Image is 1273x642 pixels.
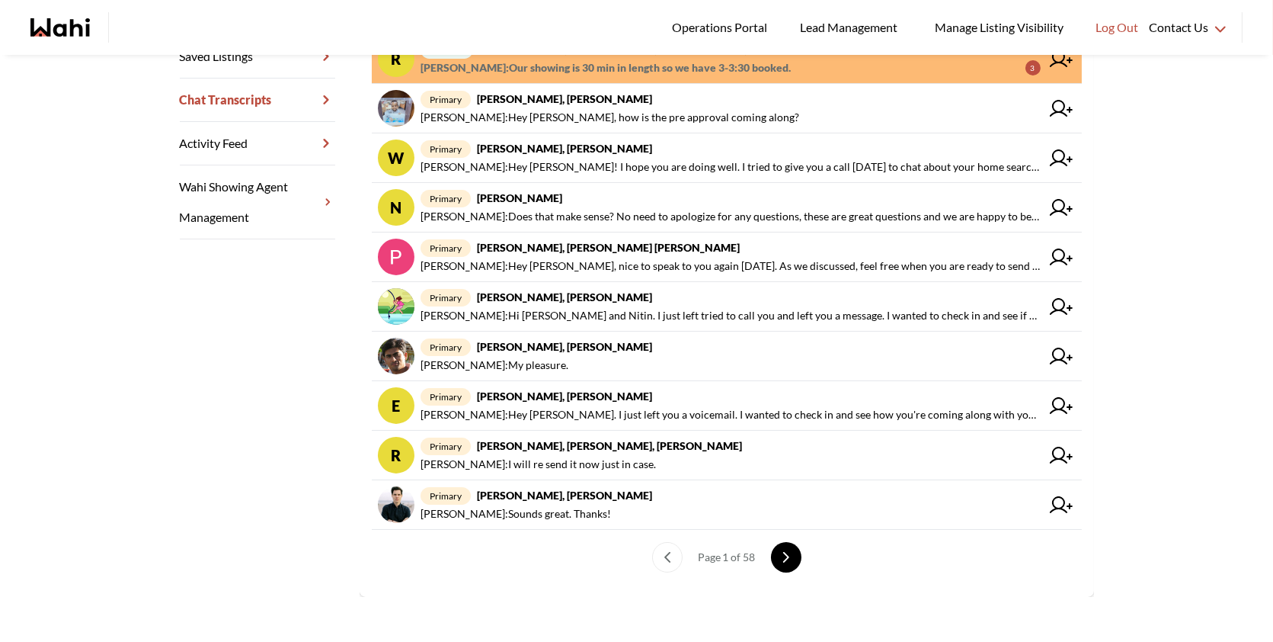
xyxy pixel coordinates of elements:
strong: [PERSON_NAME], [PERSON_NAME] [477,390,652,403]
span: [PERSON_NAME] : I will re send it now just in case. [421,455,656,473]
span: primary [421,190,471,207]
a: Wahi homepage [30,18,90,37]
span: [PERSON_NAME] : Hey [PERSON_NAME], nice to speak to you again [DATE]. As we discussed, feel free ... [421,257,1041,275]
div: R [378,40,414,77]
a: primary[PERSON_NAME], [PERSON_NAME][PERSON_NAME]:My pleasure. [372,332,1082,381]
div: 3 [1025,60,1041,75]
div: R [378,437,414,473]
div: E [378,387,414,424]
a: Activity Feed [180,122,335,165]
img: chat avatar [378,239,414,275]
span: primary [421,339,471,356]
span: [PERSON_NAME] : Hey [PERSON_NAME], how is the pre approval coming along? [421,108,799,127]
a: Eprimary[PERSON_NAME], [PERSON_NAME][PERSON_NAME]:Hey [PERSON_NAME]. I just left you a voicemail.... [372,381,1082,431]
a: Saved Listings [180,35,335,79]
span: primary [421,91,471,108]
a: Wprimary[PERSON_NAME], [PERSON_NAME][PERSON_NAME]:Hey [PERSON_NAME]! I hope you are doing well. I... [372,133,1082,183]
strong: [PERSON_NAME], [PERSON_NAME], [PERSON_NAME] [477,439,742,452]
img: chat avatar [378,486,414,523]
img: chat avatar [378,288,414,325]
span: Log Out [1095,18,1138,37]
span: [PERSON_NAME] : Does that make sense? No need to apologize for any questions, these are great que... [421,207,1041,226]
a: primary[PERSON_NAME], [PERSON_NAME][PERSON_NAME]:Hey [PERSON_NAME], how is the pre approval comin... [372,84,1082,133]
span: [PERSON_NAME] : Hey [PERSON_NAME]! I hope you are doing well. I tried to give you a call [DATE] t... [421,158,1041,176]
strong: [PERSON_NAME], [PERSON_NAME] [477,489,652,502]
a: Rshowing[PERSON_NAME], [PERSON_NAME], [PERSON_NAME], [PERSON_NAME][PERSON_NAME]:Our showing is 30... [372,34,1082,84]
span: [PERSON_NAME] : Hi [PERSON_NAME] and Nitin. I just left tried to call you and left you a message.... [421,307,1041,325]
a: primary[PERSON_NAME], [PERSON_NAME][PERSON_NAME]:Hi [PERSON_NAME] and Nitin. I just left tried to... [372,282,1082,332]
strong: [PERSON_NAME], [PERSON_NAME] [477,142,652,155]
strong: [PERSON_NAME] [477,191,562,204]
strong: [PERSON_NAME], [PERSON_NAME] [PERSON_NAME] [477,241,740,254]
span: [PERSON_NAME] : My pleasure. [421,356,568,374]
strong: [PERSON_NAME], [PERSON_NAME] [477,340,652,353]
span: primary [421,289,471,307]
span: primary [421,140,471,158]
div: Page 1 of 58 [692,542,762,573]
span: Lead Management [800,18,903,37]
span: primary [421,487,471,505]
span: primary [421,388,471,406]
div: W [378,140,414,176]
a: Chat Transcripts [180,79,335,122]
nav: conversations pagination [372,530,1082,585]
span: [PERSON_NAME] : Our showing is 30 min in length so we have 3-3:30 booked. [421,59,791,77]
a: Wahi Showing Agent Management [180,165,335,239]
span: Manage Listing Visibility [930,18,1068,37]
strong: [PERSON_NAME], [PERSON_NAME] [477,291,652,303]
span: [PERSON_NAME] : Sounds great. Thanks! [421,505,611,523]
span: primary [421,239,471,257]
a: primary[PERSON_NAME], [PERSON_NAME][PERSON_NAME]:Sounds great. Thanks! [372,480,1082,530]
span: primary [421,438,471,455]
strong: [PERSON_NAME], [PERSON_NAME] [477,92,652,105]
a: Nprimary[PERSON_NAME][PERSON_NAME]:Does that make sense? No need to apologize for any questions, ... [372,183,1082,233]
a: primary[PERSON_NAME], [PERSON_NAME] [PERSON_NAME][PERSON_NAME]:Hey [PERSON_NAME], nice to speak t... [372,233,1082,282]
span: Operations Portal [672,18,772,37]
img: chat avatar [378,90,414,127]
div: N [378,189,414,226]
button: previous page [652,542,683,573]
span: [PERSON_NAME] : Hey [PERSON_NAME]. I just left you a voicemail. I wanted to check in and see how ... [421,406,1041,424]
button: next page [771,542,801,573]
img: chat avatar [378,338,414,374]
a: Rprimary[PERSON_NAME], [PERSON_NAME], [PERSON_NAME][PERSON_NAME]:I will re send it now just in case. [372,431,1082,480]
